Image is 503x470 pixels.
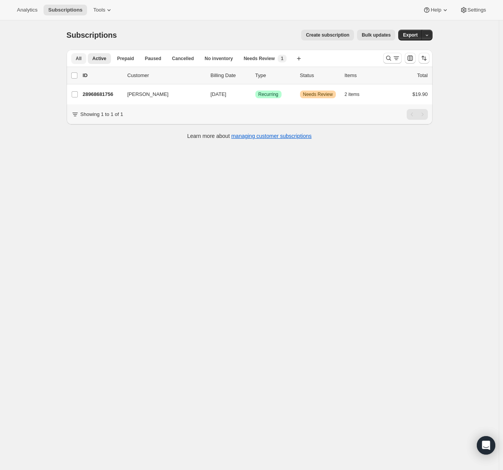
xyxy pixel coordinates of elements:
[417,72,428,79] p: Total
[67,31,117,39] span: Subscriptions
[303,91,333,97] span: Needs Review
[76,55,82,62] span: All
[93,7,105,13] span: Tools
[477,436,495,455] div: Open Intercom Messenger
[89,5,117,15] button: Tools
[255,72,294,79] div: Type
[293,53,305,64] button: Create new view
[187,132,312,140] p: Learn more about
[468,7,486,13] span: Settings
[123,88,200,101] button: [PERSON_NAME]
[17,7,37,13] span: Analytics
[345,91,360,97] span: 2 items
[127,72,205,79] p: Customer
[407,109,428,120] nav: Pagination
[83,91,121,98] p: 28968681756
[419,53,429,64] button: Sort the results
[83,72,121,79] p: ID
[231,133,312,139] a: managing customer subscriptions
[357,30,395,40] button: Bulk updates
[211,72,249,79] p: Billing Date
[306,32,349,38] span: Create subscription
[345,72,383,79] div: Items
[145,55,161,62] span: Paused
[431,7,441,13] span: Help
[83,89,428,100] div: 28968681756[PERSON_NAME][DATE]SuccessRecurringWarningNeeds Review2 items$19.90
[48,7,82,13] span: Subscriptions
[244,55,275,62] span: Needs Review
[455,5,491,15] button: Settings
[418,5,453,15] button: Help
[172,55,194,62] span: Cancelled
[258,91,278,97] span: Recurring
[412,91,428,97] span: $19.90
[281,55,283,62] span: 1
[83,72,428,79] div: IDCustomerBilling DateTypeStatusItemsTotal
[211,91,226,97] span: [DATE]
[117,55,134,62] span: Prepaid
[403,32,417,38] span: Export
[80,111,123,118] p: Showing 1 to 1 of 1
[345,89,368,100] button: 2 items
[300,72,339,79] p: Status
[301,30,354,40] button: Create subscription
[44,5,87,15] button: Subscriptions
[362,32,391,38] span: Bulk updates
[12,5,42,15] button: Analytics
[205,55,233,62] span: No inventory
[405,53,416,64] button: Customize table column order and visibility
[383,53,402,64] button: Search and filter results
[398,30,422,40] button: Export
[127,91,169,98] span: [PERSON_NAME]
[92,55,106,62] span: Active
